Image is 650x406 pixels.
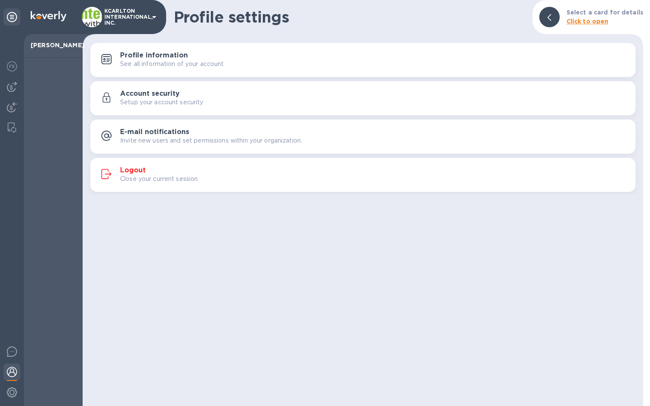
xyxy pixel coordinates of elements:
p: KCARLTON INTERNATIONAL, INC. [104,8,147,26]
h3: Profile information [120,51,188,60]
p: [PERSON_NAME] [31,41,76,49]
h3: Account security [120,90,180,98]
b: Click to open [567,18,609,25]
p: Close your current session. [120,174,199,183]
button: E-mail notificationsInvite new users and set permissions within your organization. [90,120,636,154]
img: Foreign exchange [7,61,17,71]
h3: E-mail notifications [120,128,189,136]
button: Profile informationSee all information of your account [90,43,636,77]
button: LogoutClose your current session. [90,158,636,192]
h3: Logout [120,166,146,174]
p: See all information of your account [120,60,224,69]
b: Select a card for details [567,9,643,16]
button: Account securitySetup your account security [90,81,636,115]
p: Setup your account security [120,98,204,107]
h1: Profile settings [174,8,526,26]
img: Logo [31,11,66,21]
p: Invite new users and set permissions within your organization. [120,136,302,145]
